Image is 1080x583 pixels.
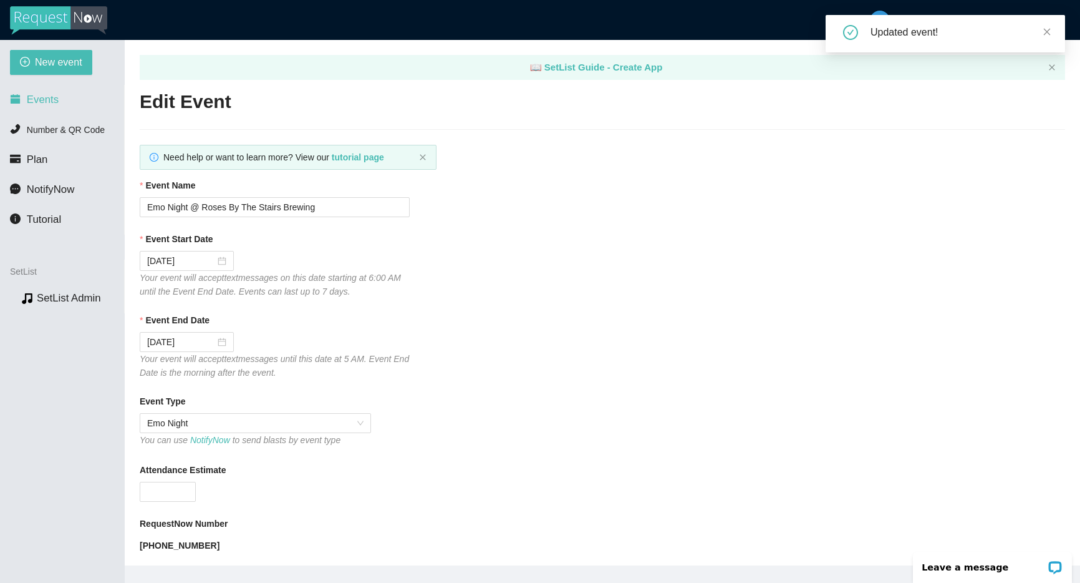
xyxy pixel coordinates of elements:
span: Events [27,94,59,105]
iframe: LiveChat chat widget [905,544,1080,583]
span: Emo Night [147,414,364,433]
span: close [1048,64,1056,71]
span: close [419,154,427,161]
span: info-circle [10,213,21,224]
input: Janet's and Mark's Wedding [140,197,410,217]
span: credit-card [10,154,21,164]
span: info-circle [150,153,158,162]
h2: Edit Event [140,89,1065,115]
button: close [419,154,427,162]
button: close [1048,64,1056,72]
b: Event Start Date [145,232,213,246]
b: Event Type [140,394,186,408]
span: laptop [530,62,542,72]
img: RequestNow [10,6,107,35]
b: [PHONE_NUMBER] [140,541,219,551]
i: Your event will accept text messages until this date at 5 AM. Event End Date is the morning after... [140,354,409,378]
b: Attendance Estimate [140,463,226,477]
i: Your event will accept text messages on this date starting at 6:00 AM until the Event End Date. E... [140,273,401,296]
div: You can use to send blasts by event type [140,433,371,447]
span: New event [35,54,82,70]
button: plus-circleNew event [10,50,92,75]
input: 09/21/2025 [147,335,215,349]
span: Need help or want to learn more? View our [163,152,384,162]
span: close [1043,27,1051,36]
span: NotifyNow [27,184,74,195]
a: laptop SetList Guide - Create App [530,62,663,72]
span: phone [10,124,21,134]
div: Updated event! [870,25,1050,40]
a: SetList Admin [37,292,101,304]
b: RequestNow Number [140,517,228,531]
span: calendar [10,94,21,104]
input: 09/20/2025 [147,254,215,268]
span: check-circle [843,25,858,40]
span: Number & QR Code [27,125,105,135]
a: NotifyNow [190,435,230,445]
b: Event Name [145,179,195,192]
span: message [10,184,21,194]
img: 217e36b01bcd92fbcfce66bf4147cd36 [870,11,890,31]
a: tutorial page [332,152,384,162]
span: Tutorial [27,213,61,225]
b: Event End Date [145,313,210,327]
span: plus-circle [20,57,30,69]
span: Plan [27,154,48,165]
